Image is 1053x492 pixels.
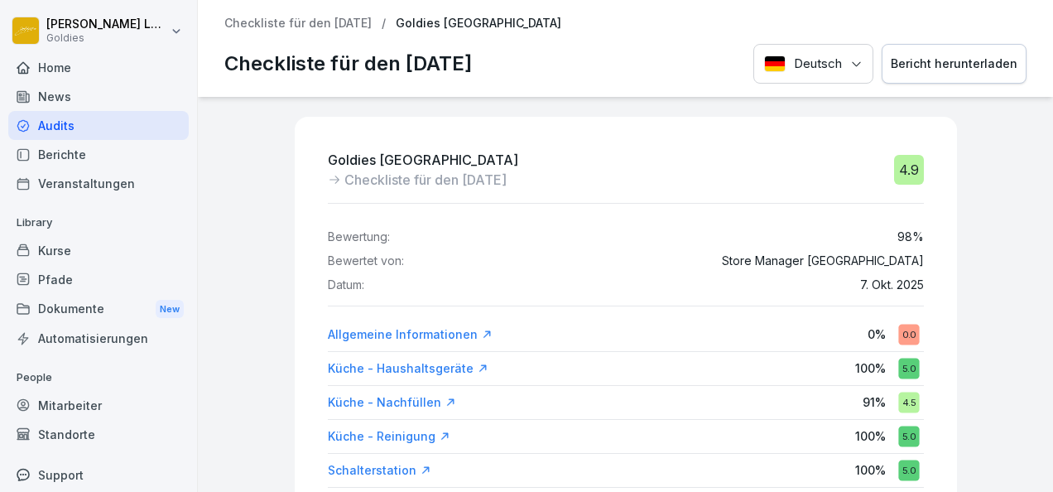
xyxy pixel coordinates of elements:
p: People [8,364,189,391]
a: Mitarbeiter [8,391,189,420]
img: Deutsch [764,55,786,72]
a: Veranstaltungen [8,169,189,198]
p: Goldies [GEOGRAPHIC_DATA] [328,150,518,170]
a: Schalterstation [328,462,431,479]
p: Goldies [GEOGRAPHIC_DATA] [396,17,561,31]
p: 100 % [855,427,886,445]
div: 5.0 [898,460,919,480]
div: 5.0 [898,426,919,446]
a: Checkliste für den [DATE] [224,17,372,31]
p: Bewertet von: [328,254,404,268]
a: Küche - Haushaltsgeräte [328,360,488,377]
a: Küche - Reinigung [328,428,450,445]
div: Dokumente [8,294,189,325]
p: Checkliste für den [DATE] [224,49,472,79]
a: DokumenteNew [8,294,189,325]
div: 4.5 [898,392,919,412]
p: Goldies [46,32,167,44]
p: Bewertung: [328,230,390,244]
p: Checkliste für den [DATE] [344,170,507,190]
button: Language [753,44,873,84]
div: Support [8,461,189,490]
div: 4.9 [894,155,924,185]
a: Standorte [8,420,189,449]
p: Datum: [328,278,364,292]
p: 7. Okt. 2025 [860,278,924,292]
p: 98 % [897,230,924,244]
a: Kurse [8,236,189,265]
p: Deutsch [794,55,842,74]
button: Bericht herunterladen [882,44,1027,84]
p: 0 % [868,326,886,343]
a: Automatisierungen [8,324,189,353]
p: [PERSON_NAME] Loska [46,17,167,31]
a: Berichte [8,140,189,169]
p: 91 % [863,393,886,411]
div: 5.0 [898,358,919,379]
p: / [382,17,386,31]
a: Küche - Nachfüllen [328,394,456,411]
div: 0.0 [898,324,919,345]
a: Audits [8,111,189,140]
p: Store Manager [GEOGRAPHIC_DATA] [722,254,924,268]
a: Pfade [8,265,189,294]
a: News [8,82,189,111]
a: Home [8,53,189,82]
p: Library [8,210,189,236]
div: Bericht herunterladen [891,55,1017,73]
div: New [156,300,184,319]
a: Allgemeine Informationen [328,326,493,343]
p: 100 % [855,461,886,479]
p: 100 % [855,359,886,377]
